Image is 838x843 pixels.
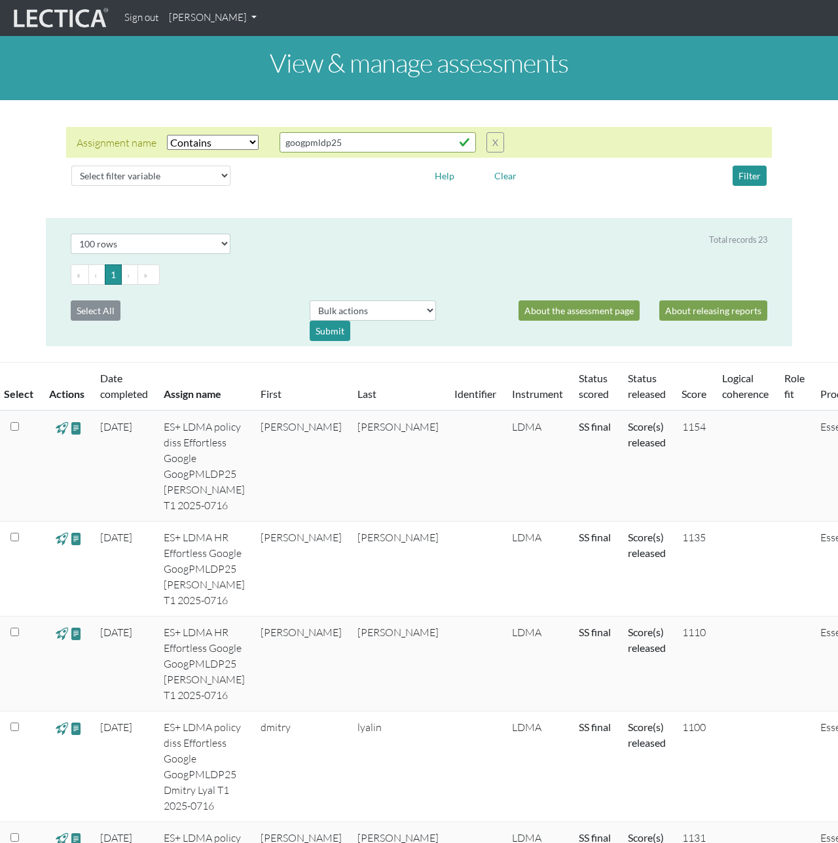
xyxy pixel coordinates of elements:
[156,711,253,822] td: ES+ LDMA policy diss Effortless Google GoogPMLDP25 Dmitry Lyal T1 2025-0716
[156,410,253,522] td: ES+ LDMA policy diss Effortless Google GoogPMLDP25 [PERSON_NAME] T1 2025-0716
[357,387,376,400] a: Last
[579,372,609,400] a: Status scored
[119,5,164,31] a: Sign out
[628,372,666,400] a: Status released
[429,168,460,181] a: Help
[504,410,571,522] td: LDMA
[504,617,571,711] td: LDMA
[253,410,350,522] td: [PERSON_NAME]
[682,531,706,544] span: 1135
[784,372,805,400] a: Role fit
[92,617,156,711] td: [DATE]
[519,300,640,321] a: About the assessment page
[504,711,571,822] td: LDMA
[70,531,82,546] span: view
[156,363,253,411] th: Assign name
[92,522,156,617] td: [DATE]
[70,420,82,435] span: view
[682,387,706,400] a: Score
[722,372,769,400] a: Logical coherence
[659,300,767,321] a: About releasing reports
[261,387,282,400] a: First
[10,6,109,31] img: lecticalive
[70,721,82,736] span: view
[71,300,120,321] button: Select All
[56,721,68,736] span: view
[733,166,767,186] button: Filter
[454,387,496,400] a: Identifier
[350,522,446,617] td: [PERSON_NAME]
[164,5,262,31] a: [PERSON_NAME]
[579,626,611,638] a: Completed = assessment has been completed; CS scored = assessment has been CLAS scored; LS scored...
[628,626,666,654] a: Basic released = basic report without a score has been released, Score(s) released = for Lectica ...
[504,522,571,617] td: LDMA
[92,711,156,822] td: [DATE]
[350,410,446,522] td: [PERSON_NAME]
[628,531,666,559] a: Basic released = basic report without a score has been released, Score(s) released = for Lectica ...
[253,617,350,711] td: [PERSON_NAME]
[156,617,253,711] td: ES+ LDMA HR Effortless Google GoogPMLDP25 [PERSON_NAME] T1 2025-0716
[70,626,82,641] span: view
[429,166,460,186] button: Help
[486,132,504,152] button: X
[682,626,706,639] span: 1110
[512,387,563,400] a: Instrument
[77,135,156,151] div: Assignment name
[310,321,350,341] div: Submit
[579,531,611,543] a: Completed = assessment has been completed; CS scored = assessment has been CLAS scored; LS scored...
[579,420,611,433] a: Completed = assessment has been completed; CS scored = assessment has been CLAS scored; LS scored...
[709,234,767,246] div: Total records 23
[71,264,767,285] ul: Pagination
[92,410,156,522] td: [DATE]
[156,522,253,617] td: ES+ LDMA HR Effortless Google GoogPMLDP25 [PERSON_NAME] T1 2025-0716
[56,626,68,641] span: view
[56,531,68,546] span: view
[628,420,666,448] a: Basic released = basic report without a score has been released, Score(s) released = for Lectica ...
[350,617,446,711] td: [PERSON_NAME]
[682,420,706,433] span: 1154
[628,721,666,749] a: Basic released = basic report without a score has been released, Score(s) released = for Lectica ...
[41,363,92,411] th: Actions
[253,522,350,617] td: [PERSON_NAME]
[350,711,446,822] td: lyalin
[253,711,350,822] td: dmitry
[682,721,706,734] span: 1100
[105,264,122,285] button: Go to page 1
[100,372,148,400] a: Date completed
[488,166,522,186] button: Clear
[56,420,68,435] span: view
[579,721,611,733] a: Completed = assessment has been completed; CS scored = assessment has been CLAS scored; LS scored...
